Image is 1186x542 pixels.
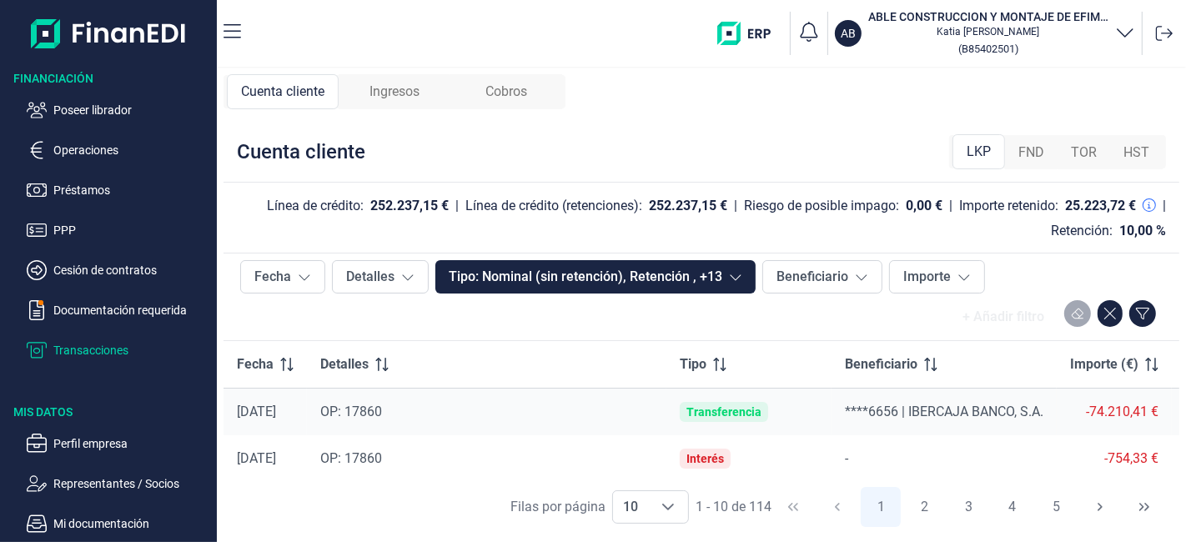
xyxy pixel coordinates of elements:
[949,196,952,216] div: |
[686,452,724,465] div: Interés
[339,74,450,109] div: Ingresos
[27,100,210,120] button: Poseer librador
[369,82,420,102] span: Ingresos
[1005,136,1058,169] div: FND
[320,354,369,374] span: Detalles
[53,514,210,534] p: Mi documentación
[237,138,365,165] div: Cuenta cliente
[465,198,642,214] div: Línea de crédito (retenciones):
[510,497,606,517] div: Filas por página
[1123,143,1149,163] span: HST
[734,196,737,216] div: |
[648,491,688,523] div: Choose
[370,198,449,214] div: 252.237,15 €
[267,198,364,214] div: Línea de crédito:
[841,25,856,42] p: AB
[53,340,210,360] p: Transacciones
[1051,223,1113,239] div: Retención:
[993,487,1033,527] button: Page 4
[435,260,756,294] button: Tipo: Nominal (sin retención), Retención , +13
[485,82,527,102] span: Cobros
[1080,487,1120,527] button: Next Page
[27,474,210,494] button: Representantes / Socios
[649,198,727,214] div: 252.237,15 €
[1070,450,1158,467] div: -754,33 €
[868,8,1108,25] h3: ABLE CONSTRUCCION Y MONTAJE DE EFIMEROS SL
[27,220,210,240] button: PPP
[717,22,783,45] img: erp
[906,198,942,214] div: 0,00 €
[31,13,187,53] img: Logo de aplicación
[53,434,210,454] p: Perfil empresa
[1119,223,1166,239] div: 10,00 %
[27,434,210,454] button: Perfil empresa
[53,474,210,494] p: Representantes / Socios
[53,220,210,240] p: PPP
[27,140,210,160] button: Operaciones
[952,134,1005,169] div: LKP
[53,180,210,200] p: Préstamos
[817,487,857,527] button: Previous Page
[1058,136,1110,169] div: TOR
[455,196,459,216] div: |
[237,354,274,374] span: Fecha
[27,180,210,200] button: Préstamos
[27,514,210,534] button: Mi documentación
[686,405,761,419] div: Transferencia
[680,354,706,374] span: Tipo
[1163,196,1166,216] div: |
[27,300,210,320] button: Documentación requerida
[744,198,899,214] div: Riesgo de posible impago:
[1110,136,1163,169] div: HST
[53,260,210,280] p: Cesión de contratos
[332,260,429,294] button: Detalles
[53,100,210,120] p: Poseer librador
[320,450,382,466] span: OP: 17860
[861,487,901,527] button: Page 1
[959,198,1058,214] div: Importe retenido:
[1065,198,1136,214] div: 25.223,72 €
[773,487,813,527] button: First Page
[1037,487,1077,527] button: Page 5
[27,340,210,360] button: Transacciones
[320,404,382,419] span: OP: 17860
[240,260,325,294] button: Fecha
[762,260,882,294] button: Beneficiario
[613,491,648,523] span: 10
[905,487,945,527] button: Page 2
[835,8,1135,58] button: ABABLE CONSTRUCCION Y MONTAJE DE EFIMEROS SLKatia [PERSON_NAME](B85402501)
[845,404,1043,419] span: ****6656 | IBERCAJA BANCO, S.A.
[948,487,988,527] button: Page 3
[27,260,210,280] button: Cesión de contratos
[237,404,294,420] div: [DATE]
[845,450,848,466] span: -
[450,74,562,109] div: Cobros
[1070,354,1138,374] span: Importe (€)
[845,354,917,374] span: Beneficiario
[1070,404,1158,420] div: -74.210,41 €
[958,43,1018,55] small: Copiar cif
[241,82,324,102] span: Cuenta cliente
[53,140,210,160] p: Operaciones
[696,500,771,514] span: 1 - 10 de 114
[53,300,210,320] p: Documentación requerida
[868,25,1108,38] p: Katia [PERSON_NAME]
[1071,143,1097,163] span: TOR
[1124,487,1164,527] button: Last Page
[227,74,339,109] div: Cuenta cliente
[237,450,294,467] div: [DATE]
[889,260,985,294] button: Importe
[1018,143,1044,163] span: FND
[967,142,991,162] span: LKP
